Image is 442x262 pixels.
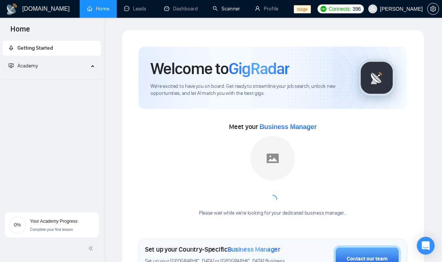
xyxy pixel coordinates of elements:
span: Meet your [229,123,316,131]
span: double-left [88,245,96,252]
span: loading [267,194,279,206]
a: searchScanner [213,6,240,12]
img: logo [6,3,18,15]
span: setting [428,6,439,12]
span: Home [4,24,36,39]
span: rocket [9,45,14,50]
img: gigradar-logo.png [358,59,395,96]
span: Connects: [329,5,351,13]
a: userProfile [255,6,278,12]
span: Business Manager [259,123,316,130]
a: messageLeads [124,6,149,12]
span: Getting Started [17,45,53,51]
span: 0% [9,222,26,227]
li: Getting Started [3,41,101,56]
span: Business Manager [227,245,280,253]
span: fund-projection-screen [9,63,14,68]
li: Academy Homepage [3,76,101,81]
a: homeHome [87,6,109,12]
img: placeholder.png [250,136,295,180]
span: Academy [17,63,38,69]
a: setting [427,6,439,12]
span: GigRadar [229,59,289,79]
h1: Set up your Country-Specific [145,245,280,253]
div: Open Intercom Messenger [417,237,435,255]
span: stage [294,5,310,13]
span: Complete your first lesson [30,228,73,232]
span: 396 [352,5,360,13]
span: Academy [9,63,38,69]
h1: Welcome to [150,59,289,79]
button: setting [427,3,439,15]
span: We're excited to have you on board. Get ready to streamline your job search, unlock new opportuni... [150,83,346,97]
div: Please wait while we're looking for your dedicated business manager... [195,210,351,217]
img: upwork-logo.png [320,6,326,12]
span: Your Academy Progress [30,219,77,224]
a: dashboardDashboard [164,6,198,12]
span: user [370,6,375,11]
